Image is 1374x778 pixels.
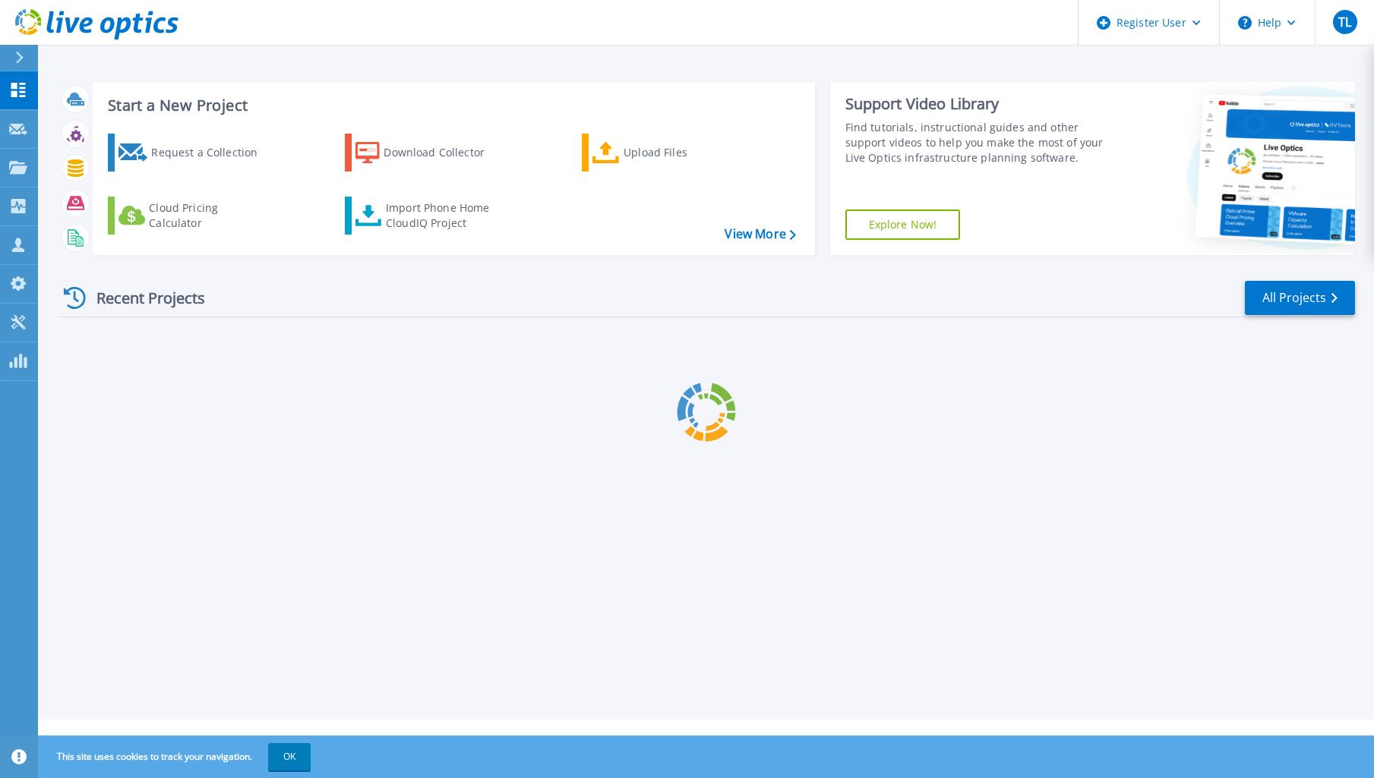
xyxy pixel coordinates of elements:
[42,743,311,770] span: This site uses cookies to track your navigation.
[845,209,961,240] a: Explore Now!
[1338,16,1351,28] span: TL
[151,137,273,168] div: Request a Collection
[624,137,745,168] div: Upload Files
[582,134,751,172] a: Upload Files
[725,227,795,241] a: View More
[149,200,270,231] div: Cloud Pricing Calculator
[1245,281,1355,315] a: All Projects
[345,134,514,172] a: Download Collector
[384,137,505,168] div: Download Collector
[386,200,504,231] div: Import Phone Home CloudIQ Project
[108,97,795,114] h3: Start a New Project
[108,197,277,235] a: Cloud Pricing Calculator
[58,279,226,317] div: Recent Projects
[108,134,277,172] a: Request a Collection
[268,743,311,770] button: OK
[845,94,1112,114] div: Support Video Library
[845,120,1112,165] div: Find tutorials, instructional guides and other support videos to help you make the most of your L...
